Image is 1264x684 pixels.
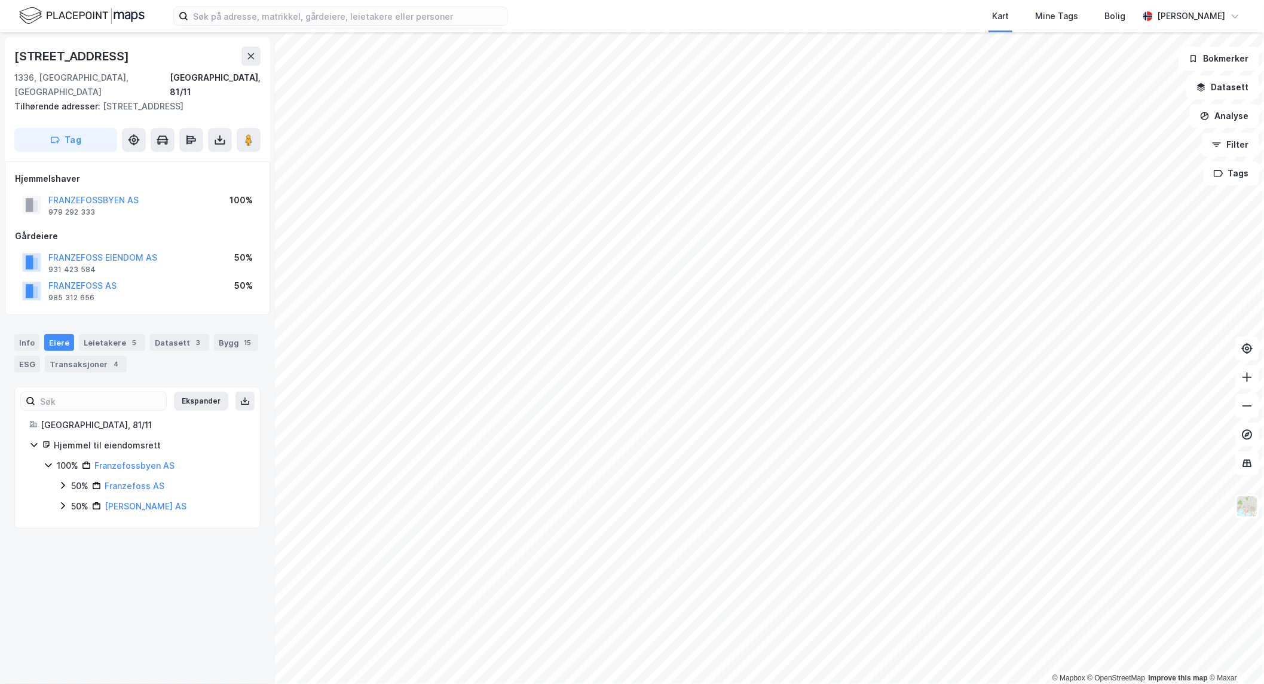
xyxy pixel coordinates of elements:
[234,279,253,293] div: 50%
[19,5,145,26] img: logo.f888ab2527a4732fd821a326f86c7f29.svg
[45,356,127,372] div: Transaksjoner
[14,128,117,152] button: Tag
[170,71,261,99] div: [GEOGRAPHIC_DATA], 81/11
[35,392,166,410] input: Søk
[41,418,246,432] div: [GEOGRAPHIC_DATA], 81/11
[71,479,88,493] div: 50%
[1179,47,1259,71] button: Bokmerker
[14,334,39,351] div: Info
[1236,495,1259,518] img: Z
[57,459,78,473] div: 100%
[14,101,103,111] span: Tilhørende adresser:
[110,358,122,370] div: 4
[105,481,164,491] a: Franzefoss AS
[1149,674,1208,682] a: Improve this map
[1202,133,1259,157] button: Filter
[188,7,507,25] input: Søk på adresse, matrikkel, gårdeiere, leietakere eller personer
[241,337,253,349] div: 15
[214,334,258,351] div: Bygg
[48,265,96,274] div: 931 423 584
[192,337,204,349] div: 3
[1104,9,1125,23] div: Bolig
[71,499,88,514] div: 50%
[234,251,253,265] div: 50%
[1204,627,1264,684] div: Kontrollprogram for chat
[1190,104,1259,128] button: Analyse
[15,172,260,186] div: Hjemmelshaver
[1158,9,1226,23] div: [PERSON_NAME]
[1204,161,1259,185] button: Tags
[128,337,140,349] div: 5
[229,193,253,207] div: 100%
[48,293,94,303] div: 985 312 656
[44,334,74,351] div: Eiere
[79,334,145,351] div: Leietakere
[174,392,228,411] button: Ekspander
[48,207,95,217] div: 979 292 333
[94,460,175,471] a: Franzefossbyen AS
[1035,9,1078,23] div: Mine Tags
[105,501,186,511] a: [PERSON_NAME] AS
[150,334,209,351] div: Datasett
[14,356,40,372] div: ESG
[1052,674,1085,682] a: Mapbox
[1186,75,1259,99] button: Datasett
[1204,627,1264,684] iframe: Chat Widget
[14,47,131,66] div: [STREET_ADDRESS]
[14,71,170,99] div: 1336, [GEOGRAPHIC_DATA], [GEOGRAPHIC_DATA]
[992,9,1009,23] div: Kart
[54,438,246,453] div: Hjemmel til eiendomsrett
[14,99,251,114] div: [STREET_ADDRESS]
[1088,674,1146,682] a: OpenStreetMap
[15,229,260,243] div: Gårdeiere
